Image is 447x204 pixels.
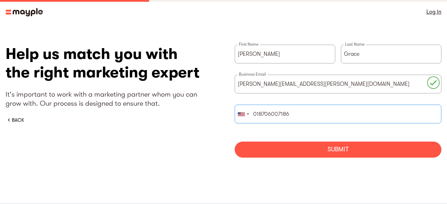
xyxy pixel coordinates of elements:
h1: Help us match you with the right marketing expert [6,45,212,82]
label: Last Name [344,41,366,47]
p: It's important to work with a marketing partner whom you can grow with. Our process is designed t... [6,90,212,108]
label: First Name [237,41,260,47]
div: United States: +1 [235,105,251,123]
form: briefForm [235,45,441,158]
a: Log in [426,7,441,17]
label: Business Email [237,71,268,77]
input: Phone Number [235,105,441,123]
div: BACK [12,116,24,123]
